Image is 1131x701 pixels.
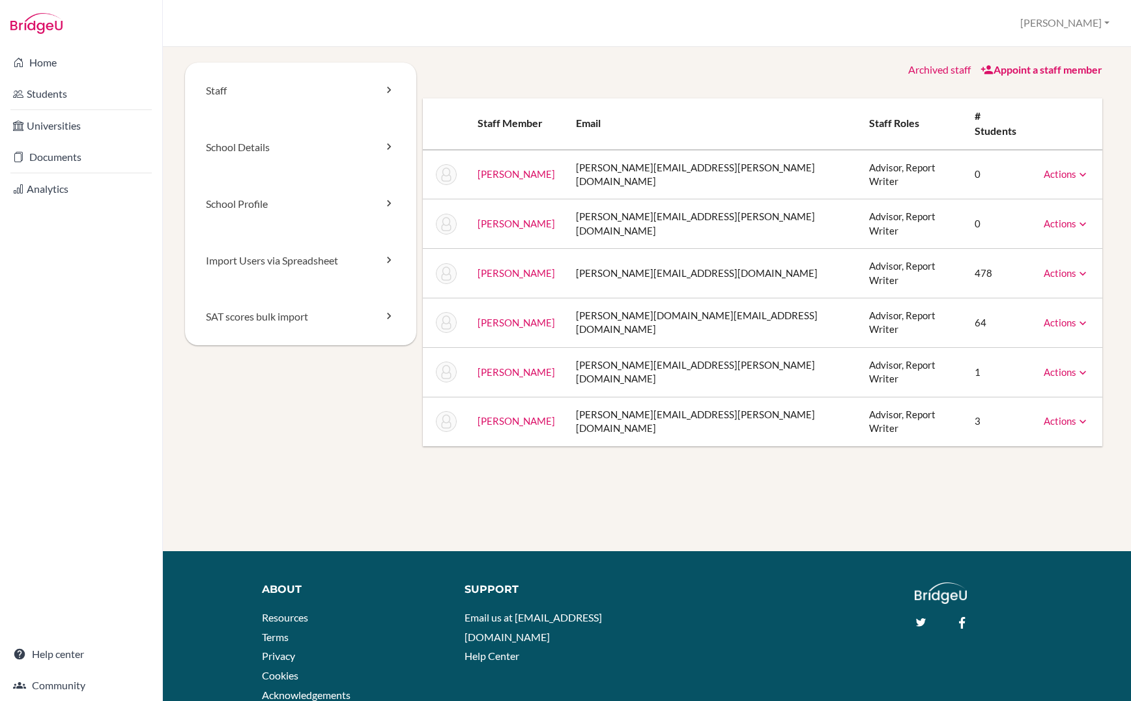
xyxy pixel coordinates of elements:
img: Jerry Ng [436,312,457,333]
a: Documents [3,144,160,170]
a: Actions [1044,168,1089,180]
img: Vivian Yau [436,411,457,432]
a: Email us at [EMAIL_ADDRESS][DOMAIN_NAME] [465,611,602,643]
a: Students [3,81,160,107]
th: Staff roles [859,98,964,150]
a: Universities [3,113,160,139]
a: Actions [1044,415,1089,427]
td: [PERSON_NAME][EMAIL_ADDRESS][PERSON_NAME][DOMAIN_NAME] [565,199,859,249]
a: [PERSON_NAME] [478,168,555,180]
td: [PERSON_NAME][EMAIL_ADDRESS][DOMAIN_NAME] [565,249,859,298]
td: Advisor, Report Writer [859,397,964,446]
a: Analytics [3,176,160,202]
a: [PERSON_NAME] [478,415,555,427]
td: Advisor, Report Writer [859,199,964,249]
a: [PERSON_NAME] [478,267,555,279]
a: School Profile [185,176,416,233]
img: Cathy Cheong [436,214,457,235]
a: Appoint a staff member [981,63,1102,76]
a: Help Center [465,650,519,662]
img: Aaron Chan [436,164,457,185]
a: Resources [262,611,308,623]
a: Staff [185,63,416,119]
td: [PERSON_NAME][EMAIL_ADDRESS][PERSON_NAME][DOMAIN_NAME] [565,397,859,446]
a: Import Users via Spreadsheet [185,233,416,289]
a: School Details [185,119,416,176]
img: logo_white@2x-f4f0deed5e89b7ecb1c2cc34c3e3d731f90f0f143d5ea2071677605dd97b5244.png [915,582,967,604]
a: Community [3,672,160,698]
a: Actions [1044,366,1089,378]
th: # students [964,98,1033,150]
img: Joyce Lo [436,263,457,284]
a: Terms [262,631,289,643]
a: Actions [1044,317,1089,328]
td: [PERSON_NAME][EMAIL_ADDRESS][PERSON_NAME][DOMAIN_NAME] [565,150,859,199]
a: Actions [1044,267,1089,279]
a: Acknowledgements [262,689,351,701]
img: Aubrey Wong [436,362,457,382]
a: Help center [3,641,160,667]
a: Privacy [262,650,295,662]
a: SAT scores bulk import [185,289,416,345]
td: 0 [964,199,1033,249]
td: Advisor, Report Writer [859,347,964,397]
a: [PERSON_NAME] [478,218,555,229]
th: Email [565,98,859,150]
td: Advisor, Report Writer [859,298,964,348]
th: Staff member [467,98,565,150]
td: [PERSON_NAME][EMAIL_ADDRESS][PERSON_NAME][DOMAIN_NAME] [565,347,859,397]
td: Advisor, Report Writer [859,150,964,199]
button: [PERSON_NAME] [1014,11,1115,35]
a: Actions [1044,218,1089,229]
div: About [262,582,444,597]
td: 1 [964,347,1033,397]
td: Advisor, Report Writer [859,249,964,298]
a: Home [3,50,160,76]
a: Archived staff [908,63,971,76]
td: [PERSON_NAME][DOMAIN_NAME][EMAIL_ADDRESS][DOMAIN_NAME] [565,298,859,348]
td: 478 [964,249,1033,298]
a: [PERSON_NAME] [478,366,555,378]
div: Support [465,582,637,597]
a: [PERSON_NAME] [478,317,555,328]
td: 0 [964,150,1033,199]
td: 3 [964,397,1033,446]
a: Cookies [262,669,298,681]
img: Bridge-U [10,13,63,34]
td: 64 [964,298,1033,348]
